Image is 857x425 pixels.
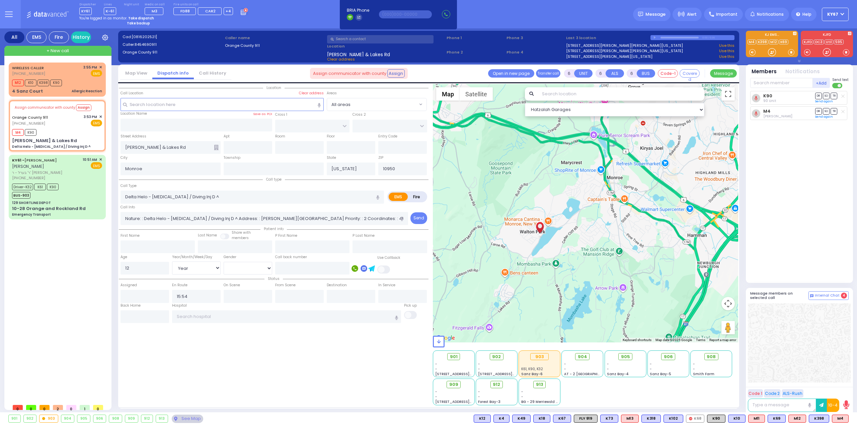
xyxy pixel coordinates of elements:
[172,310,401,323] input: Search hospital
[831,93,837,99] span: TR
[748,415,765,423] div: ALS
[4,31,24,43] div: All
[121,98,324,111] input: Search location here
[93,415,106,422] div: 906
[553,415,571,423] div: K67
[224,283,240,288] label: On Scene
[566,43,683,48] a: [STREET_ADDRESS][PERSON_NAME][PERSON_NAME][US_STATE]
[478,389,480,394] span: -
[533,415,550,423] div: K18
[447,35,504,41] span: Phone 1
[521,399,559,404] span: BG - 29 Merriewold S.
[132,34,157,39] span: [0816202521]
[507,49,564,55] span: Phone 4
[815,293,840,298] span: Internal Chat
[225,43,325,48] label: Orange County 911
[478,371,541,377] span: [STREET_ADDRESS][PERSON_NAME]
[9,415,20,422] div: 901
[719,43,734,48] a: Use this
[832,415,849,423] div: M4
[436,87,460,101] button: Show street map
[331,101,350,108] span: All areas
[823,93,830,99] span: SO
[707,353,716,360] span: 908
[123,42,223,47] label: Caller:
[121,91,143,96] label: Call Location
[607,366,609,371] span: -
[435,334,457,342] a: Open this area in Google Maps (opens a new window)
[26,10,71,18] img: Logo
[25,129,36,136] span: K90
[26,405,36,410] span: 0
[232,230,251,235] small: Share with
[275,254,307,260] label: Call back number
[15,105,75,110] span: Assign communicator with county
[566,35,650,41] label: Last 3 location
[172,303,187,308] label: Hospital
[12,129,24,136] span: M4
[173,3,233,7] label: Fire units on call
[83,65,97,70] span: 3:55 PM
[721,87,735,101] button: Toggle fullscreen view
[689,417,692,420] img: red-radio-icon.svg
[435,394,437,399] span: -
[104,3,116,7] label: Lines
[12,192,30,199] span: BUS-903
[435,366,437,371] span: -
[232,235,249,240] span: members
[521,389,523,394] span: -
[353,233,375,238] label: P Last Name
[521,366,543,371] span: K61, K90, K32
[40,405,50,410] span: 0
[763,114,792,119] span: Avrohom Yitzchok Flohr
[76,104,91,111] button: Assign
[512,415,531,423] div: K49
[25,80,36,86] span: K10
[813,78,830,88] button: +Add
[785,68,820,76] button: Notifications
[152,8,157,14] span: M3
[707,415,725,423] div: K90
[719,48,734,54] a: Use this
[507,35,564,41] span: Phone 3
[664,353,673,360] span: 906
[693,366,695,371] span: -
[379,10,432,18] input: (000)000-00000
[492,353,501,360] span: 902
[121,303,141,308] label: Back Home
[121,254,127,260] label: Age
[327,283,347,288] label: Destination
[12,170,80,176] span: ר' בערל - ר' [PERSON_NAME]
[123,49,223,55] label: Orange County 911
[12,212,51,217] div: Emergency Transport
[827,11,838,17] span: KY67
[600,415,618,423] div: K73
[566,54,652,60] a: [STREET_ADDRESS][PERSON_NAME][US_STATE]
[693,361,695,366] span: -
[832,82,843,89] label: Turn off text
[536,381,543,388] span: 913
[553,415,571,423] div: BLS
[538,87,705,101] input: Search location
[378,155,383,161] label: ZIP
[71,31,91,43] a: History
[650,366,652,371] span: -
[822,8,849,21] button: KY67
[299,91,324,96] label: Clear address
[72,89,102,94] div: Allergic Reaction
[275,283,296,288] label: From Scene
[156,415,168,422] div: 913
[687,11,697,17] span: Alert
[66,405,76,410] span: 0
[13,405,23,410] span: 0
[809,415,829,423] div: K398
[263,177,285,182] span: Call type
[607,371,629,377] span: Sanz Bay-4
[152,70,194,76] a: Dispatch info
[788,415,806,423] div: M12
[637,69,655,78] button: BUS
[125,415,138,422] div: 909
[686,415,704,423] div: K68
[621,415,639,423] div: ALS
[574,69,593,78] button: UNIT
